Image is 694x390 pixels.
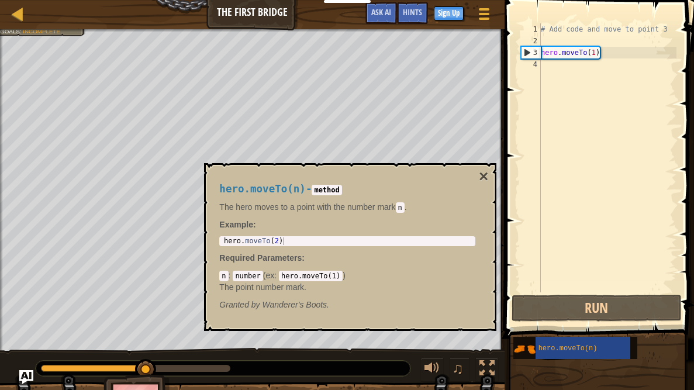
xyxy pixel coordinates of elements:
strong: : [219,220,255,229]
div: 4 [521,58,541,70]
span: ♫ [452,360,464,377]
span: hero.moveTo(n) [538,344,598,353]
p: The point number mark. [219,281,475,293]
button: Toggle fullscreen [475,358,499,382]
button: Adjust volume [420,358,444,382]
div: 2 [521,35,541,47]
code: n [396,202,405,213]
span: : [302,253,305,263]
div: 1 [521,23,541,35]
span: Example [219,220,253,229]
button: ♫ [450,358,469,382]
em: Wanderer's Boots. [219,300,329,309]
span: Ask AI [371,6,391,18]
span: Required Parameters [219,253,302,263]
button: × [479,168,488,185]
code: hero.moveTo(1) [279,271,343,281]
span: Hints [403,6,422,18]
span: ex [265,271,274,280]
button: Ask AI [365,2,397,24]
span: Incomplete [23,28,60,34]
code: method [312,185,341,195]
span: hero.moveTo(n) [219,183,306,195]
button: Show game menu [469,2,499,30]
button: Sign Up [434,6,464,20]
button: Run [512,295,682,322]
img: portrait.png [513,338,536,360]
div: 3 [522,47,541,58]
code: n [219,271,228,281]
span: : [229,271,233,280]
h4: - [219,184,475,195]
p: The hero moves to a point with the number mark . [219,201,475,213]
code: number [233,271,263,281]
span: Granted by [219,300,262,309]
button: Ask AI [19,370,33,384]
div: ( ) [219,270,475,293]
span: : [274,271,279,280]
span: : [20,28,23,34]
